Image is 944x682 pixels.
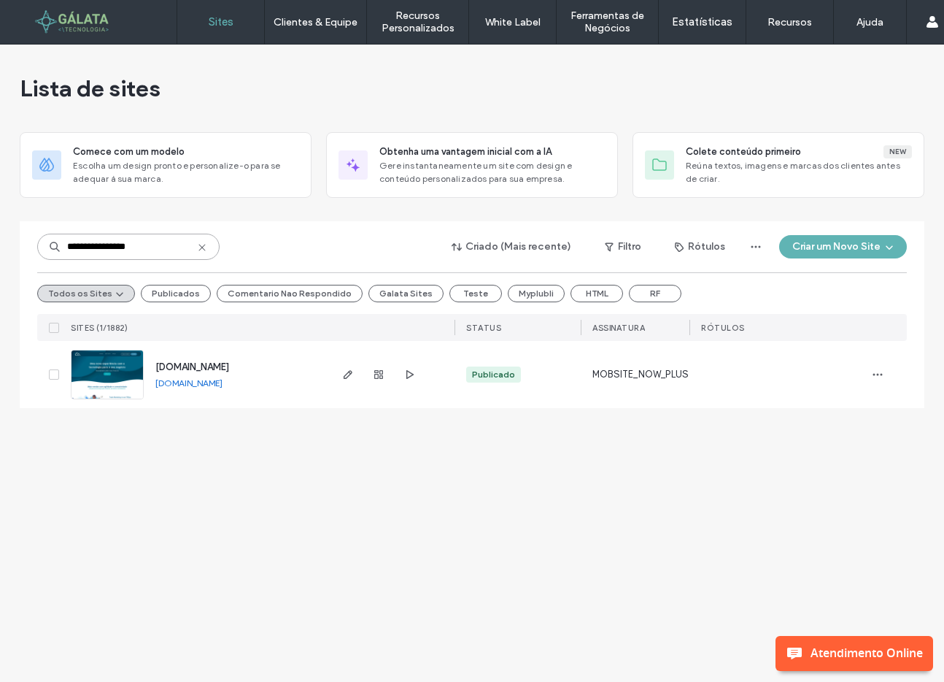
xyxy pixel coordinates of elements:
[73,145,185,159] span: Comece com um modelo
[629,285,681,302] button: RF
[779,235,907,258] button: Criar um Novo Site
[767,16,812,28] label: Recursos
[368,285,444,302] button: Galata Sites
[810,636,933,661] span: Atendimento Online
[592,323,645,333] span: Assinatura
[367,9,468,34] label: Recursos Personalizados
[472,368,515,381] div: Publicado
[632,132,924,198] div: Colete conteúdo primeiroNewReúna textos, imagens e marcas dos clientes antes de criar.
[592,367,689,382] span: MOBSITE_NOW_PLUS
[686,145,801,159] span: Colete conteúdo primeiro
[155,378,223,388] a: [DOMAIN_NAME]
[33,10,70,23] span: Ajuda
[570,285,623,302] button: HTML
[155,361,229,372] a: [DOMAIN_NAME]
[856,16,883,28] label: Ajuda
[701,323,745,333] span: Rótulos
[20,74,160,103] span: Lista de sites
[209,15,233,28] label: Sites
[508,285,565,302] button: Myplubli
[439,235,584,258] button: Criado (Mais recente)
[379,159,606,185] span: Gere instantaneamente um site com design e conteúdo personalizados para sua empresa.
[71,323,128,333] span: Sites (1/1882)
[662,235,738,258] button: Rótulos
[141,285,211,302] button: Publicados
[73,159,299,185] span: Escolha um design pronto e personalize-o para se adequar à sua marca.
[37,285,135,302] button: Todos os Sites
[217,285,363,302] button: Comentario Nao Respondido
[326,132,618,198] div: Obtenha uma vantagem inicial com a IAGere instantaneamente um site com design e conteúdo personal...
[557,9,658,34] label: Ferramentas de Negócios
[449,285,502,302] button: Teste
[20,132,312,198] div: Comece com um modeloEscolha um design pronto e personalize-o para se adequar à sua marca.
[883,145,912,158] div: New
[274,16,357,28] label: Clientes & Equipe
[672,15,732,28] label: Estatísticas
[466,323,501,333] span: STATUS
[590,235,656,258] button: Filtro
[379,145,552,159] span: Obtenha uma vantagem inicial com a IA
[686,159,912,185] span: Reúna textos, imagens e marcas dos clientes antes de criar.
[485,16,541,28] label: White Label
